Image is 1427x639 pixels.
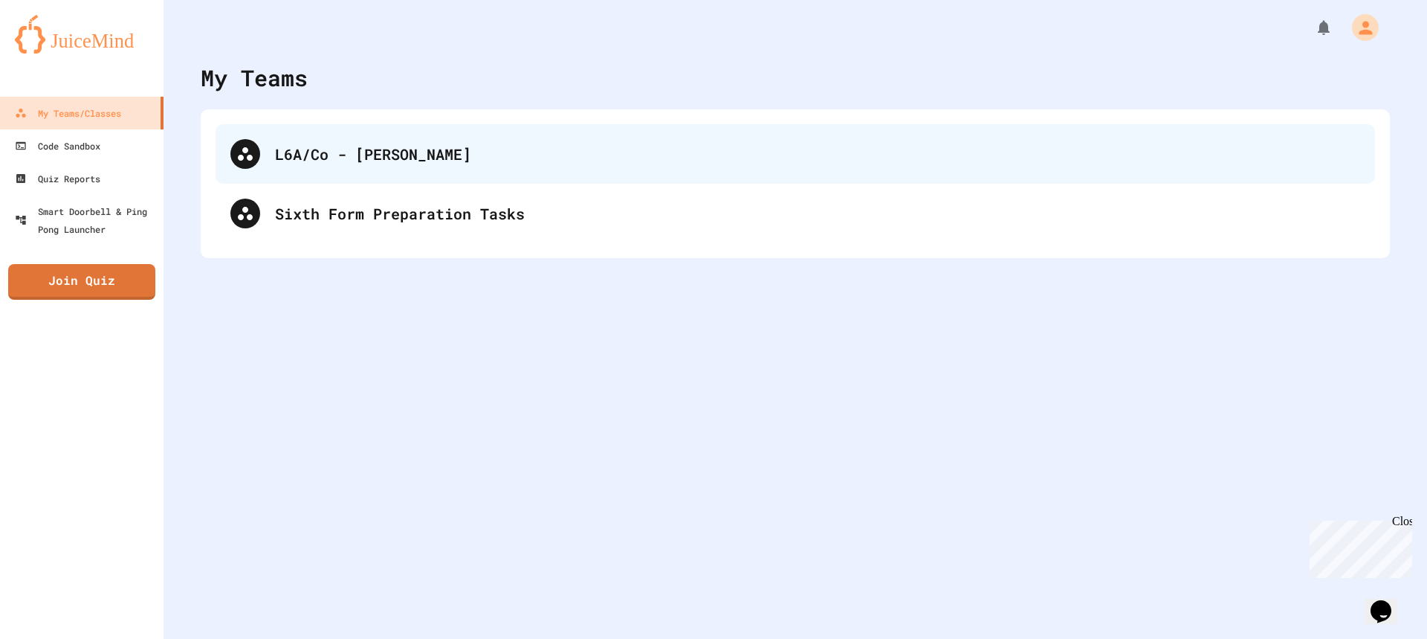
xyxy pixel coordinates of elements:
[1365,579,1412,624] iframe: chat widget
[15,137,100,155] div: Code Sandbox
[1304,515,1412,578] iframe: chat widget
[216,184,1375,243] div: Sixth Form Preparation Tasks
[1336,10,1382,45] div: My Account
[15,202,158,238] div: Smart Doorbell & Ping Pong Launcher
[201,61,308,94] div: My Teams
[275,202,1360,225] div: Sixth Form Preparation Tasks
[275,143,1360,165] div: L6A/Co - [PERSON_NAME]
[15,104,121,122] div: My Teams/Classes
[15,170,100,187] div: Quiz Reports
[216,124,1375,184] div: L6A/Co - [PERSON_NAME]
[8,264,155,300] a: Join Quiz
[6,6,103,94] div: Chat with us now!Close
[1287,15,1336,40] div: My Notifications
[15,15,149,54] img: logo-orange.svg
